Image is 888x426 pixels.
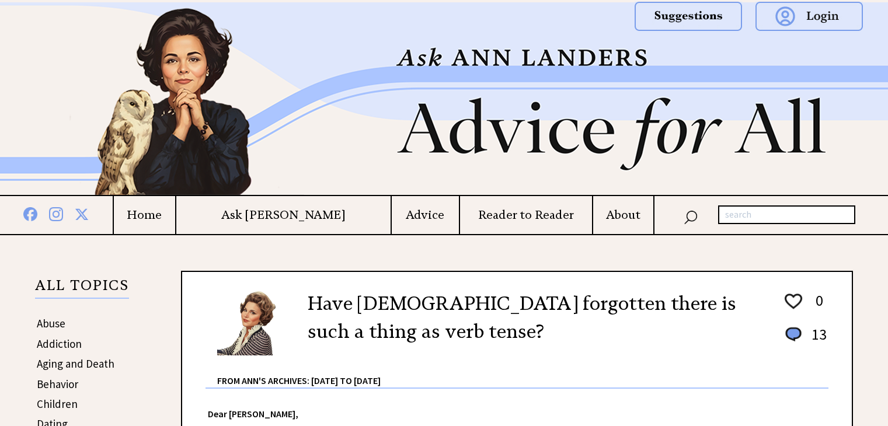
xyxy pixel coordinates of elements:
[718,205,855,224] input: search
[806,324,827,355] td: 13
[23,205,37,221] img: facebook%20blue.png
[755,2,863,31] img: login.png
[24,2,865,195] img: header2b_v1.png
[208,408,298,420] strong: Dear [PERSON_NAME],
[593,208,653,222] a: About
[460,208,592,222] a: Reader to Reader
[635,2,742,31] img: suggestions.png
[783,325,804,344] img: message_round%201.png
[217,357,828,387] div: From Ann's Archives: [DATE] to [DATE]
[37,377,78,391] a: Behavior
[37,357,114,371] a: Aging and Death
[176,208,391,222] a: Ask [PERSON_NAME]
[217,289,290,355] img: Ann6%20v2%20small.png
[37,397,78,411] a: Children
[684,208,698,225] img: search_nav.png
[75,205,89,221] img: x%20blue.png
[865,2,870,195] img: right_new2.png
[49,205,63,221] img: instagram%20blue.png
[806,291,827,323] td: 0
[37,337,82,351] a: Addiction
[783,291,804,312] img: heart_outline%201.png
[35,279,129,299] p: ALL TOPICS
[392,208,459,222] a: Advice
[37,316,65,330] a: Abuse
[308,289,773,345] h2: Have [DEMOGRAPHIC_DATA] forgotten there is such a thing as verb tense?
[114,208,175,222] a: Home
